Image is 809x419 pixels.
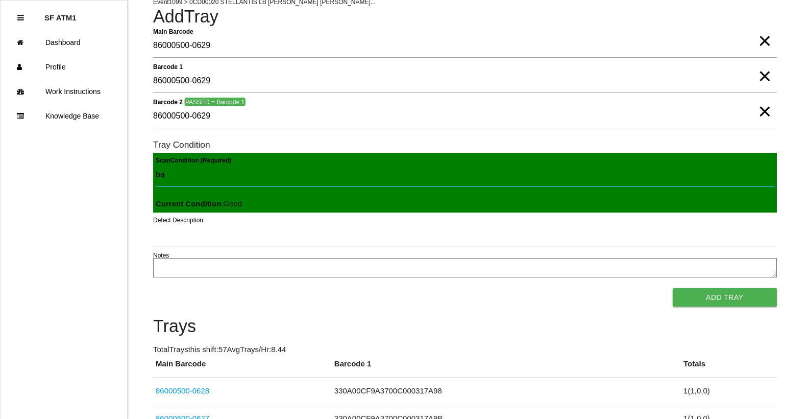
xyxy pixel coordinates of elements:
[156,199,221,208] b: Current Condition
[153,140,777,150] h6: Tray Condition
[156,386,209,395] a: 86000500-0628
[673,288,777,307] button: Add Tray
[1,79,127,104] a: Work Instructions
[153,7,777,27] h4: Add Tray
[153,344,777,356] p: Total Trays this shift: 57 Avg Trays /Hr: 8.44
[681,378,777,405] td: 1 ( 1 , 0 , 0 )
[153,251,169,260] label: Notes
[156,157,231,164] b: Scan Condition (Required)
[332,378,681,405] td: 330A00CF9A3700C000317A98
[153,358,332,378] th: Main Barcode
[44,6,77,22] p: SF ATM1
[758,56,771,76] span: Clear Input
[184,98,245,106] span: PASSED = Barcode 1
[1,30,127,55] a: Dashboard
[758,20,771,41] span: Clear Input
[153,34,777,58] input: Required
[332,358,681,378] th: Barcode 1
[1,104,127,128] a: Knowledge Base
[17,6,24,30] div: Close
[153,28,193,35] b: Main Barcode
[1,55,127,79] a: Profile
[681,358,777,378] th: Totals
[153,63,183,70] b: Barcode 1
[153,98,183,105] b: Barcode 2
[758,91,771,111] span: Clear Input
[153,317,777,336] h4: Trays
[156,199,242,208] span: : Good
[153,216,203,225] label: Defect Description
